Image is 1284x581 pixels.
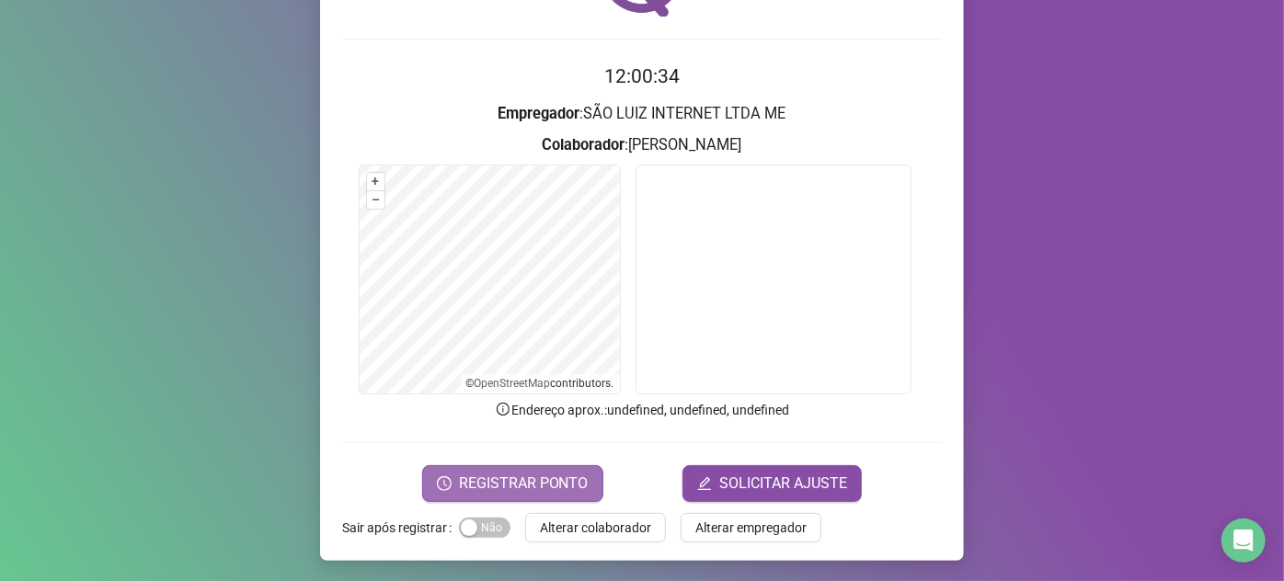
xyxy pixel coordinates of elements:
button: REGISTRAR PONTO [422,465,603,502]
span: SOLICITAR AJUSTE [719,473,847,495]
button: Alterar colaborador [525,513,666,542]
strong: Colaborador [543,136,625,154]
div: Open Intercom Messenger [1221,518,1266,563]
li: © contributors. [466,377,614,390]
strong: Empregador [499,105,580,122]
p: Endereço aprox. : undefined, undefined, undefined [342,400,942,420]
span: Alterar colaborador [540,518,651,538]
button: editSOLICITAR AJUSTE [682,465,862,502]
time: 12:00:34 [604,65,680,87]
label: Sair após registrar [342,513,459,542]
h3: : SÃO LUIZ INTERNET LTDA ME [342,102,942,126]
button: Alterar empregador [681,513,821,542]
button: + [367,173,384,190]
span: Alterar empregador [695,518,807,538]
a: OpenStreetMap [475,377,551,390]
span: REGISTRAR PONTO [459,473,589,495]
h3: : [PERSON_NAME] [342,133,942,157]
button: – [367,191,384,209]
span: info-circle [495,401,511,417]
span: clock-circle [437,476,452,491]
span: edit [697,476,712,491]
